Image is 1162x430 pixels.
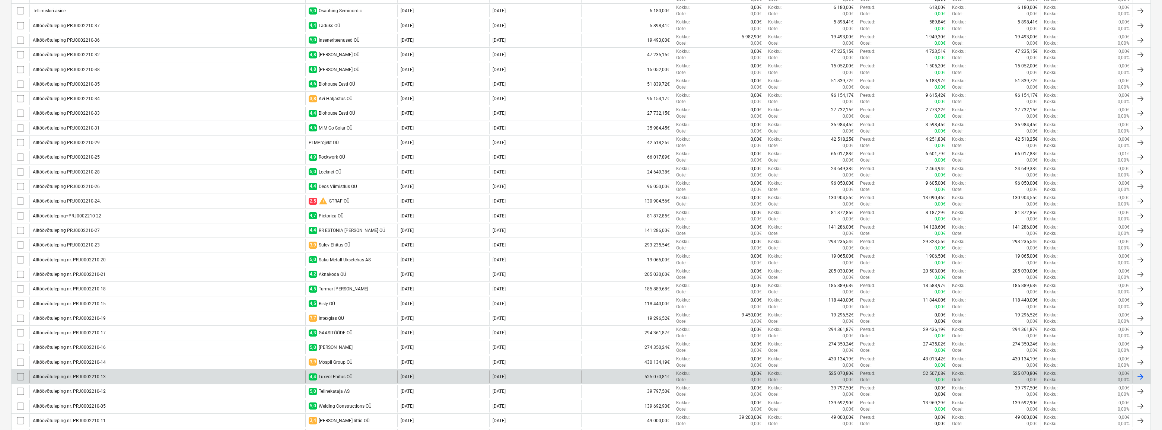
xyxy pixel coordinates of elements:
[935,157,946,163] p: 0,00€
[1044,122,1058,128] p: Kokku :
[676,40,688,47] p: Ootel :
[309,124,317,131] span: 4,5
[401,82,414,87] div: [DATE]
[926,63,946,69] p: 1 505,20€
[401,23,414,28] div: [DATE]
[768,19,782,25] p: Kokku :
[926,151,946,157] p: 6 601,79€
[309,95,317,102] span: 3,8
[33,140,100,145] div: Alltöövõtuleping PRJ0002210-29
[493,23,506,28] div: [DATE]
[581,283,673,295] div: 185 889,68€
[1044,84,1058,90] p: Kokku :
[1044,63,1058,69] p: Kokku :
[309,140,339,145] div: PLMProjekt OÜ
[33,125,100,131] div: Alltöövõtuleping PRJ0002210-31
[935,11,946,17] p: 0,00€
[319,67,360,72] div: Harku Ehitus OÜ
[33,82,100,87] div: Alltöövõtuleping PRJ0002210-35
[676,70,688,76] p: Ootel :
[831,107,854,113] p: 27 732,15€
[952,122,966,128] p: Kokku :
[676,113,688,120] p: Ootel :
[843,11,854,17] p: 0,00€
[676,48,690,55] p: Kokku :
[676,128,688,134] p: Ootel :
[319,125,353,131] div: M.M Go Solar OÜ
[319,38,360,43] div: Inseneriteenused OÜ
[952,26,964,32] p: Ootel :
[751,128,762,134] p: 0,00€
[751,55,762,61] p: 0,00€
[1118,70,1130,76] p: 0,00%
[581,180,673,193] div: 96 050,00€
[581,122,673,134] div: 35 984,45€
[843,26,854,32] p: 0,00€
[1044,143,1058,149] p: Kokku :
[834,4,854,11] p: 6 180,00€
[843,128,854,134] p: 0,00€
[581,327,673,339] div: 294 361,87€
[581,78,673,90] div: 51 839,72€
[676,157,688,163] p: Ootel :
[860,70,872,76] p: Ootel :
[581,195,673,207] div: 130 904,56€
[952,151,966,157] p: Kokku :
[751,26,762,32] p: 0,00€
[768,157,780,163] p: Ootel :
[952,11,964,17] p: Ootel :
[33,38,100,43] div: Alltöövõtuleping PRJ0002210-36
[1044,99,1058,105] p: Kokku :
[926,136,946,143] p: 4 251,83€
[401,111,414,116] div: [DATE]
[1118,19,1130,25] p: 0,00€
[860,107,875,113] p: Peetud :
[581,48,673,61] div: 47 235,15€
[581,297,673,310] div: 118 440,00€
[401,8,414,13] div: [DATE]
[860,40,872,47] p: Ootel :
[926,34,946,40] p: 1 949,30€
[751,143,762,149] p: 0,00€
[1015,136,1038,143] p: 42 518,25€
[676,55,688,61] p: Ootel :
[581,239,673,251] div: 293 235,54€
[33,111,100,116] div: Alltöövõtuleping PRJ0002210-33
[926,107,946,113] p: 2 773,22€
[1044,113,1058,120] p: Kokku :
[319,8,362,13] div: Osaühing Seminordic
[860,4,875,11] p: Peetud :
[926,122,946,128] p: 3 598,45€
[860,78,875,84] p: Peetud :
[768,143,780,149] p: Ootel :
[751,70,762,76] p: 0,00€
[493,155,506,160] div: [DATE]
[751,136,762,143] p: 0,00€
[751,122,762,128] p: 0,00€
[768,26,780,32] p: Ootel :
[768,128,780,134] p: Ootel :
[581,107,673,120] div: 27 732,15€
[1026,113,1038,120] p: 0,00€
[1026,70,1038,76] p: 0,00€
[401,125,414,131] div: [DATE]
[751,4,762,11] p: 0,00€
[676,122,690,128] p: Kokku :
[401,52,414,57] div: [DATE]
[1026,11,1038,17] p: 0,00€
[935,26,946,32] p: 0,00€
[843,157,854,163] p: 0,00€
[401,140,414,145] div: [DATE]
[952,19,966,25] p: Kokku :
[1026,143,1038,149] p: 0,00€
[860,63,875,69] p: Peetud :
[1018,4,1038,11] p: 6 180,00€
[581,19,673,32] div: 5 898,41€
[1015,122,1038,128] p: 35 984,45€
[935,70,946,76] p: 0,00€
[1026,55,1038,61] p: 0,00€
[676,107,690,113] p: Kokku :
[1015,34,1038,40] p: 19 493,00€
[768,55,780,61] p: Ootel :
[1118,107,1130,113] p: 0,00€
